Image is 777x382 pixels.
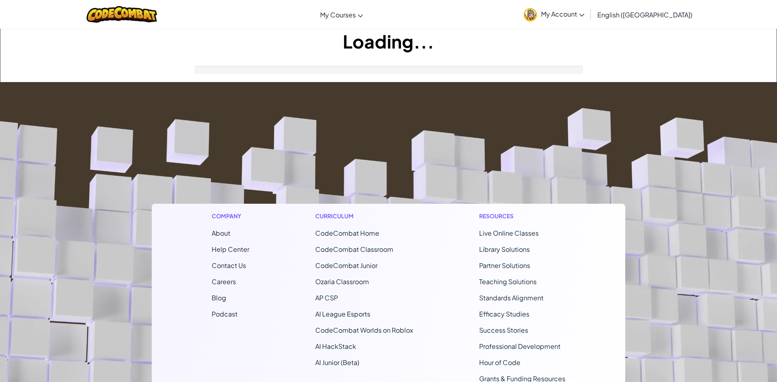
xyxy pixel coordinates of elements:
a: Careers [212,277,236,286]
a: AP CSP [315,293,338,302]
span: Contact Us [212,261,246,270]
a: CodeCombat Junior [315,261,378,270]
h1: Curriculum [315,212,413,220]
a: Teaching Solutions [479,277,537,286]
a: Library Solutions [479,245,530,253]
span: My Account [541,10,584,18]
span: English ([GEOGRAPHIC_DATA]) [597,11,692,19]
a: AI HackStack [315,342,356,350]
a: Partner Solutions [479,261,530,270]
a: Podcast [212,310,238,318]
a: English ([GEOGRAPHIC_DATA]) [593,4,696,25]
a: Help Center [212,245,249,253]
a: Success Stories [479,326,528,334]
a: Hour of Code [479,358,520,367]
a: AI League Esports [315,310,370,318]
a: Efficacy Studies [479,310,529,318]
span: CodeCombat Home [315,229,379,237]
a: Ozaria Classroom [315,277,369,286]
a: CodeCombat Worlds on Roblox [315,326,413,334]
a: CodeCombat Classroom [315,245,393,253]
a: Standards Alignment [479,293,543,302]
img: CodeCombat logo [87,6,157,23]
a: Professional Development [479,342,560,350]
h1: Loading... [0,29,777,54]
a: AI Junior (Beta) [315,358,359,367]
a: Blog [212,293,226,302]
img: avatar [524,8,537,21]
h1: Resources [479,212,565,220]
h1: Company [212,212,249,220]
a: Live Online Classes [479,229,539,237]
a: About [212,229,230,237]
a: My Courses [316,4,367,25]
span: My Courses [320,11,356,19]
a: My Account [520,2,588,27]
